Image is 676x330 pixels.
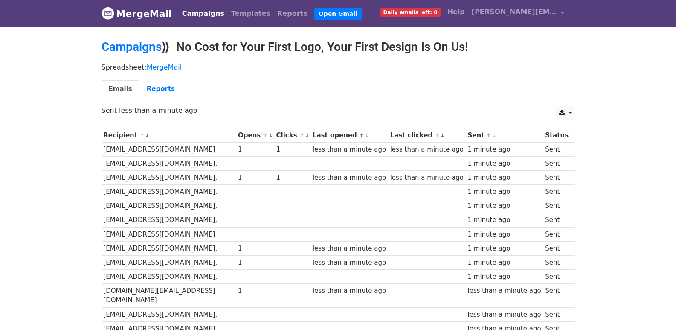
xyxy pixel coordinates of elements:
[102,227,236,241] td: [EMAIL_ADDRESS][DOMAIN_NAME]
[145,132,150,139] a: ↓
[543,227,570,241] td: Sent
[467,310,541,320] div: less than a minute ago
[467,244,541,254] div: 1 minute ago
[543,307,570,321] td: Sent
[274,128,310,143] th: Clicks
[313,145,386,155] div: less than a minute ago
[543,171,570,185] td: Sent
[313,244,386,254] div: less than a minute ago
[468,3,568,23] a: [PERSON_NAME][EMAIL_ADDRESS][DOMAIN_NAME]
[139,80,182,98] a: Reports
[314,8,362,20] a: Open Gmail
[467,187,541,197] div: 1 minute ago
[359,132,364,139] a: ↑
[543,199,570,213] td: Sent
[380,8,441,17] span: Daily emails left: 0
[543,157,570,171] td: Sent
[238,286,272,296] div: 1
[543,241,570,255] td: Sent
[466,128,543,143] th: Sent
[238,258,272,268] div: 1
[102,143,236,157] td: [EMAIL_ADDRESS][DOMAIN_NAME]
[472,7,557,17] span: [PERSON_NAME][EMAIL_ADDRESS][DOMAIN_NAME]
[102,40,162,54] a: Campaigns
[310,128,388,143] th: Last opened
[467,272,541,282] div: 1 minute ago
[102,213,236,227] td: [EMAIL_ADDRESS][DOMAIN_NAME],
[263,132,268,139] a: ↑
[102,106,575,115] p: Sent less than a minute ago
[238,145,272,155] div: 1
[543,255,570,269] td: Sent
[102,80,139,98] a: Emails
[102,63,575,72] p: Spreadsheet:
[102,255,236,269] td: [EMAIL_ADDRESS][DOMAIN_NAME],
[440,132,445,139] a: ↓
[467,230,541,239] div: 1 minute ago
[543,213,570,227] td: Sent
[236,128,274,143] th: Opens
[102,199,236,213] td: [EMAIL_ADDRESS][DOMAIN_NAME],
[487,132,491,139] a: ↑
[102,7,114,20] img: MergeMail logo
[268,132,273,139] a: ↓
[313,258,386,268] div: less than a minute ago
[139,132,144,139] a: ↑
[543,185,570,199] td: Sent
[543,143,570,157] td: Sent
[467,215,541,225] div: 1 minute ago
[543,270,570,284] td: Sent
[365,132,369,139] a: ↓
[467,201,541,211] div: 1 minute ago
[467,258,541,268] div: 1 minute ago
[102,284,236,308] td: [DOMAIN_NAME][EMAIL_ADDRESS][DOMAIN_NAME]
[102,185,236,199] td: [EMAIL_ADDRESS][DOMAIN_NAME],
[102,307,236,321] td: [EMAIL_ADDRESS][DOMAIN_NAME],
[467,286,541,296] div: less than a minute ago
[179,5,228,22] a: Campaigns
[377,3,444,20] a: Daily emails left: 0
[390,145,464,155] div: less than a minute ago
[228,5,274,22] a: Templates
[467,145,541,155] div: 1 minute ago
[388,128,466,143] th: Last clicked
[543,128,570,143] th: Status
[467,173,541,183] div: 1 minute ago
[444,3,468,20] a: Help
[492,132,496,139] a: ↓
[147,63,182,71] a: MergeMail
[313,173,386,183] div: less than a minute ago
[313,286,386,296] div: less than a minute ago
[102,157,236,171] td: [EMAIL_ADDRESS][DOMAIN_NAME],
[435,132,440,139] a: ↑
[238,173,272,183] div: 1
[390,173,464,183] div: less than a minute ago
[274,5,311,22] a: Reports
[305,132,310,139] a: ↓
[543,284,570,308] td: Sent
[102,128,236,143] th: Recipient
[276,145,309,155] div: 1
[238,244,272,254] div: 1
[102,5,172,23] a: MergeMail
[102,171,236,185] td: [EMAIL_ADDRESS][DOMAIN_NAME],
[102,241,236,255] td: [EMAIL_ADDRESS][DOMAIN_NAME],
[102,40,575,54] h2: ⟫ No Cost for Your First Logo, Your First Design Is On Us!
[102,270,236,284] td: [EMAIL_ADDRESS][DOMAIN_NAME],
[467,159,541,169] div: 1 minute ago
[276,173,309,183] div: 1
[299,132,304,139] a: ↑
